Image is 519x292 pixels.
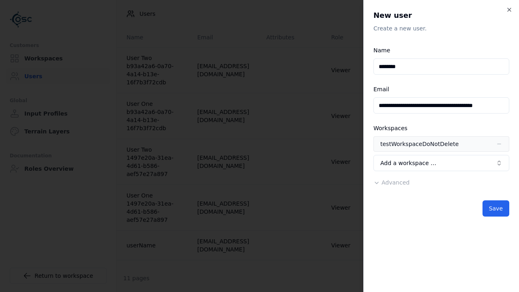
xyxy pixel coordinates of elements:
[373,178,410,187] button: Advanced
[373,10,509,21] h2: New user
[373,125,407,131] label: Workspaces
[373,24,509,32] p: Create a new user.
[380,159,436,167] span: Add a workspace …
[373,86,389,92] label: Email
[380,140,459,148] div: testWorkspaceDoNotDelete
[382,179,410,186] span: Advanced
[373,47,390,54] label: Name
[483,200,509,217] button: Save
